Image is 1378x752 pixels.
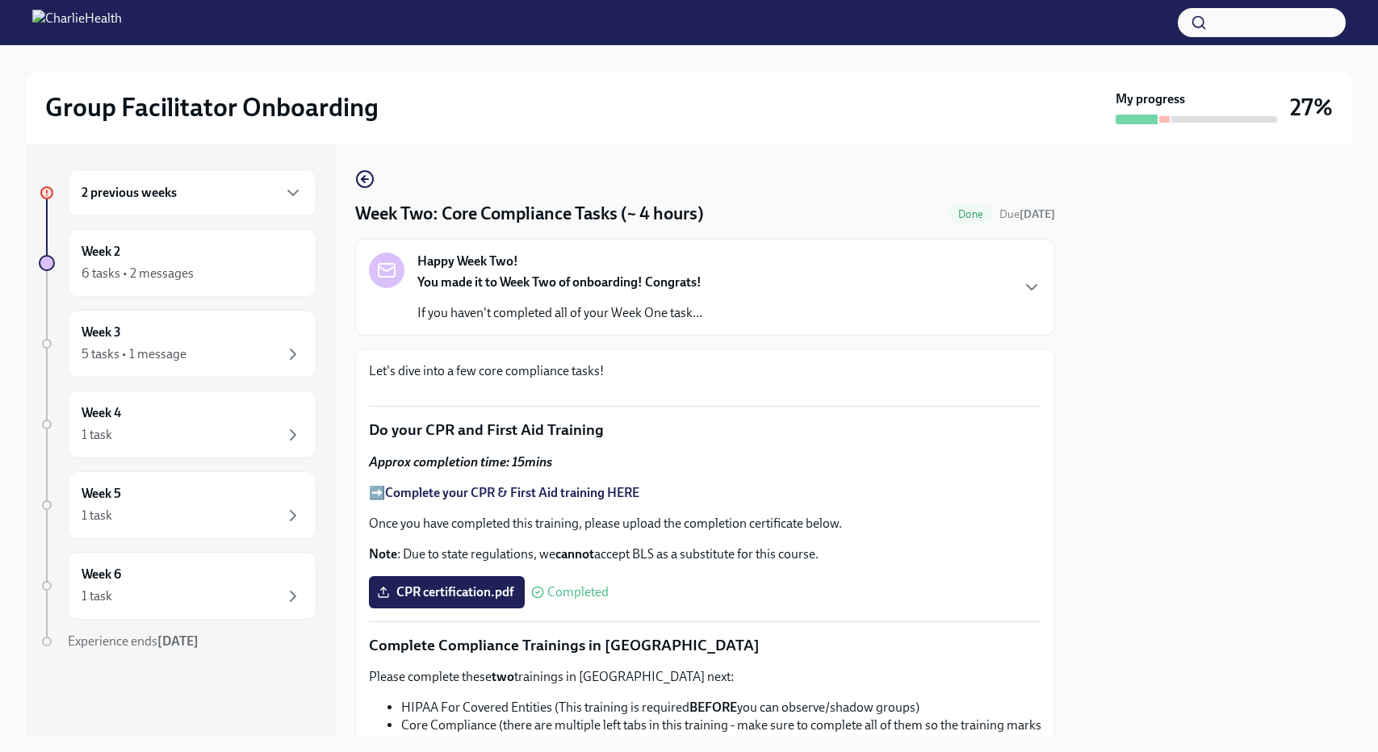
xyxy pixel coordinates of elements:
a: Week 41 task [39,391,316,458]
span: September 22nd, 2025 09:00 [999,207,1055,222]
li: Core Compliance (there are multiple left tabs in this training - make sure to complete all of the... [401,716,1041,752]
label: CPR certification.pdf [369,576,525,608]
span: CPR certification.pdf [380,584,513,600]
strong: You made it to Week Two of onboarding! Congrats! [417,274,702,290]
span: Experience ends [68,633,199,649]
p: Do your CPR and First Aid Training [369,420,1041,441]
h4: Week Two: Core Compliance Tasks (~ 4 hours) [355,202,704,226]
a: Complete your CPR & First Aid training HERE [385,485,639,500]
a: Week 61 task [39,552,316,620]
h3: 27% [1290,93,1333,122]
p: ➡️ [369,484,1041,502]
strong: Approx completion time: 15mins [369,454,552,470]
span: Due [999,207,1055,221]
strong: Note [369,546,397,562]
strong: two [492,669,514,684]
div: 5 tasks • 1 message [82,345,186,363]
strong: cannot [555,546,594,562]
h6: Week 6 [82,566,121,583]
p: Complete Compliance Trainings in [GEOGRAPHIC_DATA] [369,635,1041,656]
p: : Due to state regulations, we accept BLS as a substitute for this course. [369,545,1041,563]
strong: BEFORE [689,700,737,715]
a: Week 26 tasks • 2 messages [39,229,316,297]
strong: [DATE] [157,633,199,649]
h6: Week 2 [82,243,120,261]
div: 2 previous weeks [68,169,316,216]
a: Week 35 tasks • 1 message [39,310,316,378]
li: HIPAA For Covered Entities (This training is required you can observe/shadow groups) [401,699,1041,716]
strong: My progress [1116,90,1185,108]
p: Please complete these trainings in [GEOGRAPHIC_DATA] next: [369,668,1041,686]
div: 1 task [82,507,112,524]
a: Week 51 task [39,471,316,539]
span: Completed [547,586,609,599]
p: Let's dive into a few core compliance tasks! [369,362,1041,380]
h6: Week 4 [82,404,121,422]
p: Once you have completed this training, please upload the completion certificate below. [369,515,1041,533]
div: 1 task [82,426,112,444]
strong: [DATE] [1020,207,1055,221]
div: 6 tasks • 2 messages [82,265,194,282]
h6: Week 5 [82,485,121,503]
span: Done [949,208,993,220]
h2: Group Facilitator Onboarding [45,91,379,123]
h6: Week 3 [82,324,121,341]
h6: 2 previous weeks [82,184,177,202]
div: 1 task [82,587,112,605]
strong: Happy Week Two! [417,253,518,270]
p: If you haven't completed all of your Week One task... [417,304,702,322]
img: CharlieHealth [32,10,122,36]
